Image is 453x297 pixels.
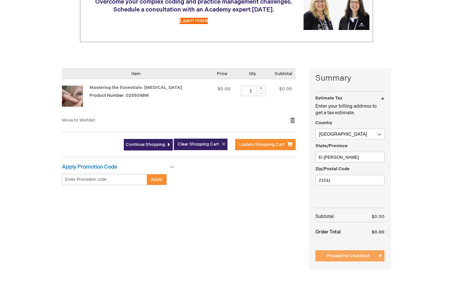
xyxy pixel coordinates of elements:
p: Enter your billing address to get a tax estimate. [315,103,385,116]
a: Continue Shopping [124,139,173,150]
th: Subtotal [315,211,359,222]
span: Subtotal [275,71,292,76]
div: - [256,91,266,96]
a: Move to Wishlist [62,118,95,123]
span: Price [217,71,227,76]
span: Qty [249,71,256,76]
input: Enter Promotion code [62,174,147,185]
button: Apply [147,174,167,185]
a: Mastering the Essentials: Oculoplastics [62,86,90,111]
a: Mastering the Essentials: [MEDICAL_DATA] [90,85,182,90]
span: Item [131,71,141,76]
span: Update Shopping Cart [239,142,284,147]
div: + [256,86,266,91]
strong: Order Total [315,226,341,237]
strong: Estimate Tax [315,95,342,101]
strong: Summary [315,73,385,84]
span: $0.00 [372,229,385,235]
button: Proceed to Checkout [315,250,385,261]
span: Proceed to Checkout [327,253,369,258]
button: Clear Shopping Cart [174,139,227,150]
span: $0.00 [218,86,230,92]
span: Product Number: 0255048W [90,93,149,98]
span: $0.00 [372,214,385,219]
span: Country [315,120,332,125]
button: Update Shopping Cart [235,139,296,150]
input: Qty [241,86,261,96]
span: Zip/Postal Code [315,166,350,172]
span: State/Province [315,143,348,148]
span: $0.00 [279,86,292,92]
a: Learn more [180,18,208,24]
span: Apply [151,177,163,182]
span: Continue Shopping [126,142,165,147]
strong: Apply Promotion Code [62,164,117,170]
span: Clear Shopping Cart [178,142,219,147]
img: Mastering the Essentials: Oculoplastics [62,86,83,107]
